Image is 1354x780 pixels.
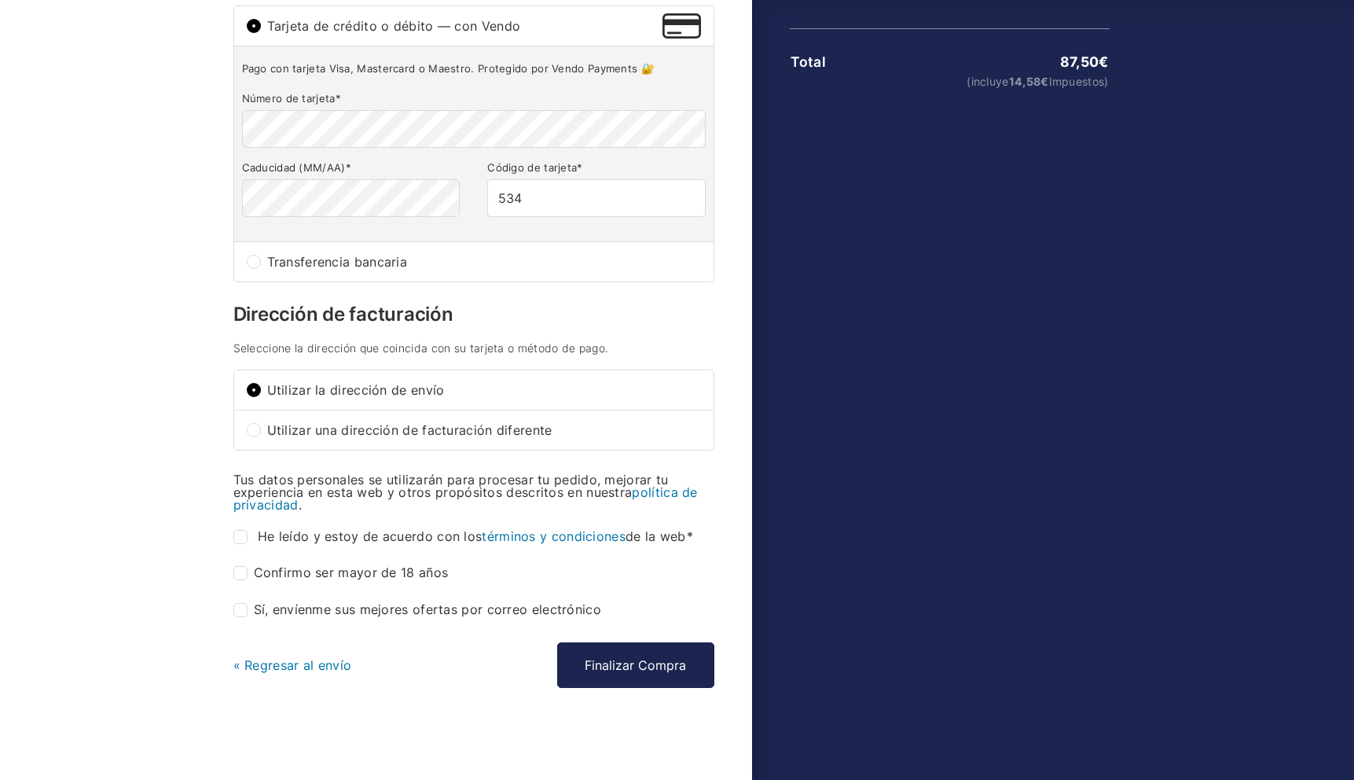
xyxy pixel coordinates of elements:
span: Tarjeta de crédito o débito — con Vendo [267,20,663,32]
span: Utilizar una dirección de facturación diferente [267,424,701,436]
span: € [1099,53,1108,70]
label: Código de tarjeta [487,161,705,175]
h4: Seleccione la dirección que coincida con su tarjeta o método de pago. [233,343,714,354]
a: política de privacidad [233,484,698,513]
p: Tus datos personales se utilizarán para procesar tu pedido, mejorar tu experiencia en esta web y ... [233,473,714,511]
input: CVV [487,179,705,217]
img: Tarjeta de crédito o débito — con Vendo [662,13,700,39]
button: Finalizar Compra [557,642,714,688]
label: Sí, envíenme sus mejores ofertas por correo electrónico [233,603,602,617]
th: Total [790,54,897,70]
input: He leído y estoy de acuerdo con lostérminos y condicionesde la web [233,530,248,544]
span: Utilizar la dirección de envío [267,384,701,396]
span: He leído y estoy de acuerdo con los de la web [258,528,693,544]
p: Pago con tarjeta Visa, Mastercard o Maestro. Protegido por Vendo Payments 🔐 [242,62,706,75]
label: Confirmo ser mayor de 18 años [233,566,449,580]
span: 14,58 [1009,75,1049,88]
a: términos y condiciones [482,528,626,544]
h3: Dirección de facturación [233,305,714,324]
input: Sí, envíenme sus mejores ofertas por correo electrónico [233,603,248,617]
span: € [1040,75,1048,88]
a: « Regresar al envío [233,657,352,673]
bdi: 87,50 [1060,53,1109,70]
small: (incluye Impuestos) [897,76,1108,87]
input: Confirmo ser mayor de 18 años [233,566,248,580]
span: Transferencia bancaria [267,256,701,268]
label: Caducidad (MM/AA) [242,161,460,175]
label: Número de tarjeta [242,92,706,105]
